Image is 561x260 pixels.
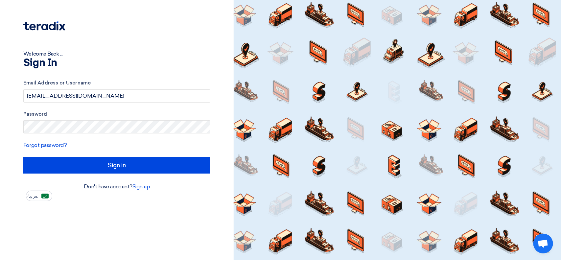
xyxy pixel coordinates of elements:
label: Email Address or Username [23,79,210,87]
span: العربية [28,194,39,199]
button: العربية [26,191,52,201]
label: Password [23,110,210,118]
div: Don't have account? [23,183,210,191]
img: Teradix logo [23,21,65,31]
h1: Sign In [23,58,210,68]
a: Forgot password? [23,142,67,148]
input: Sign in [23,157,210,174]
img: ar-AR.png [41,194,49,199]
input: Enter your business email or username [23,89,210,103]
div: Welcome Back ... [23,50,210,58]
a: Sign up [132,183,150,190]
div: Open chat [533,234,553,253]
